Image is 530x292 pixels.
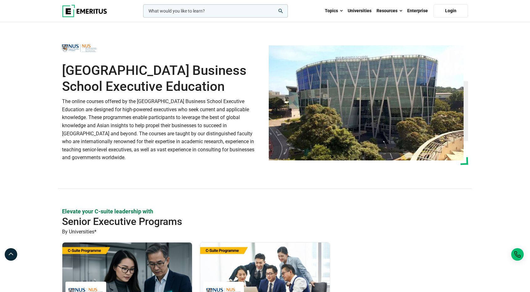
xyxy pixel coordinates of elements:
[269,45,464,160] img: National University of Singapore Business School Executive Education
[62,41,96,55] img: National University of Singapore Business School Executive Education
[62,215,427,228] h2: Senior Executive Programs
[434,4,468,18] a: Login
[62,207,468,215] p: Elevate your C-suite leadership with
[62,228,468,236] p: By Universities*
[62,63,261,94] h1: [GEOGRAPHIC_DATA] Business School Executive Education
[143,4,288,18] input: woocommerce-product-search-field-0
[62,97,261,162] p: The online courses offered by the [GEOGRAPHIC_DATA] Business School Executive Education are desig...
